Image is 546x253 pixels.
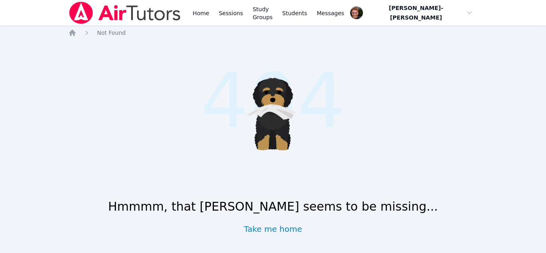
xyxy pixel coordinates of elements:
[108,199,438,214] h1: Hmmmm, that [PERSON_NAME] seems to be missing...
[97,30,126,36] span: Not Found
[97,29,126,37] a: Not Found
[244,223,302,235] a: Take me home
[68,2,181,24] img: Air Tutors
[317,9,345,17] span: Messages
[201,44,345,158] span: 404
[68,29,478,37] nav: Breadcrumb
